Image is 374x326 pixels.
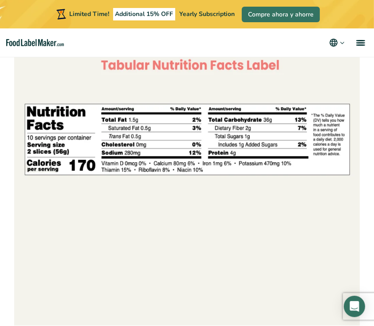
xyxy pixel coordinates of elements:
[346,28,374,57] a: menu
[344,296,365,317] div: Open Intercom Messenger
[179,10,235,18] span: Yearly Subscription
[242,7,320,22] a: Compre ahora y ahorre
[113,8,176,20] span: Additional 15% OFF
[69,10,109,18] span: Limited Time!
